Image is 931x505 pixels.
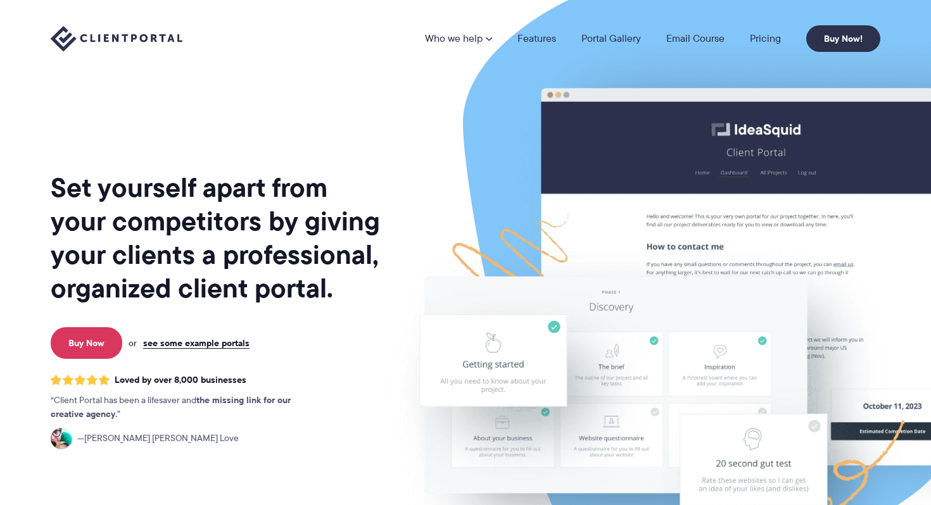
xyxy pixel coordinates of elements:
a: Buy Now! [806,25,880,52]
a: Portal Gallery [581,34,641,44]
h1: Set yourself apart from your competitors by giving your clients a professional, organized client ... [51,171,383,305]
a: see some example portals [143,337,250,349]
span: or [129,337,137,349]
span: [PERSON_NAME] [PERSON_NAME] Love [77,432,239,446]
p: Client Portal has been a lifesaver and . [51,394,317,421]
a: Buy Now [51,327,122,359]
a: Email Course [666,34,725,44]
a: Who we help [425,34,492,44]
span: Loved by over 8,000 businesses [115,375,246,385]
strong: the missing link for our creative agency [51,393,291,421]
a: Features [517,34,556,44]
a: Pricing [750,34,781,44]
